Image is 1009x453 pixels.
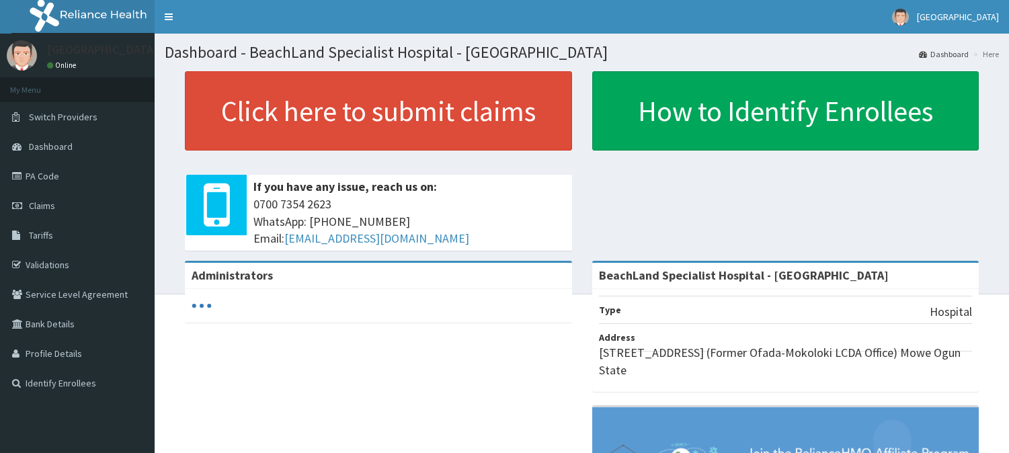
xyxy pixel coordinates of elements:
b: Type [599,304,621,316]
a: Dashboard [919,48,969,60]
span: 0700 7354 2623 WhatsApp: [PHONE_NUMBER] Email: [253,196,565,247]
span: Switch Providers [29,111,97,123]
p: Hospital [930,303,972,321]
svg: audio-loading [192,296,212,316]
p: [GEOGRAPHIC_DATA] [47,44,158,56]
img: User Image [892,9,909,26]
strong: BeachLand Specialist Hospital - [GEOGRAPHIC_DATA] [599,267,889,283]
a: How to Identify Enrollees [592,71,979,151]
b: Administrators [192,267,273,283]
a: Online [47,60,79,70]
p: [STREET_ADDRESS] (Former Ofada-Mokoloki LCDA Office) Mowe Ogun State [599,344,973,378]
span: Dashboard [29,140,73,153]
span: Claims [29,200,55,212]
img: User Image [7,40,37,71]
span: Tariffs [29,229,53,241]
a: [EMAIL_ADDRESS][DOMAIN_NAME] [284,231,469,246]
li: Here [970,48,999,60]
b: Address [599,331,635,343]
b: If you have any issue, reach us on: [253,179,437,194]
span: [GEOGRAPHIC_DATA] [917,11,999,23]
h1: Dashboard - BeachLand Specialist Hospital - [GEOGRAPHIC_DATA] [165,44,999,61]
a: Click here to submit claims [185,71,572,151]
